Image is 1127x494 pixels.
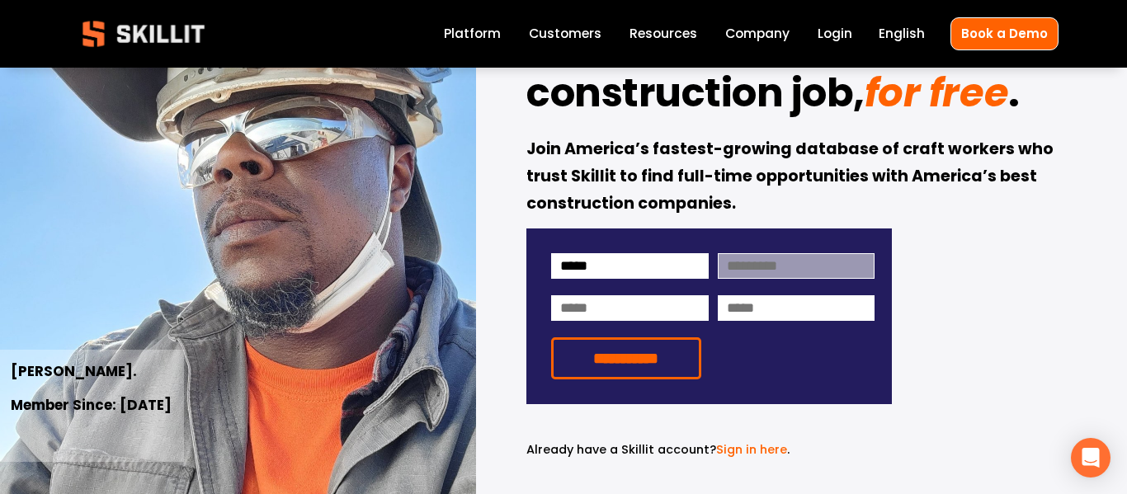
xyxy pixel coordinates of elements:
strong: . [1008,63,1020,130]
strong: Member Since: [DATE] [11,394,172,418]
a: Book a Demo [950,17,1059,49]
em: your dream [611,12,849,68]
div: Open Intercom Messenger [1071,438,1110,478]
em: for free [865,65,1008,120]
a: Login [818,23,852,45]
strong: Find [526,10,611,78]
p: . [526,440,892,459]
a: folder dropdown [630,23,697,45]
div: language picker [879,23,925,45]
a: Sign in here [716,441,787,458]
strong: Join America’s fastest-growing database of craft workers who trust Skillit to find full-time oppo... [526,137,1057,218]
strong: [PERSON_NAME]. [11,360,137,384]
span: Resources [630,24,697,43]
span: English [879,24,925,43]
strong: construction job, [526,63,865,130]
a: Customers [529,23,601,45]
span: Already have a Skillit account? [526,441,716,458]
a: Company [725,23,790,45]
img: Skillit [68,9,219,59]
a: Platform [444,23,501,45]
